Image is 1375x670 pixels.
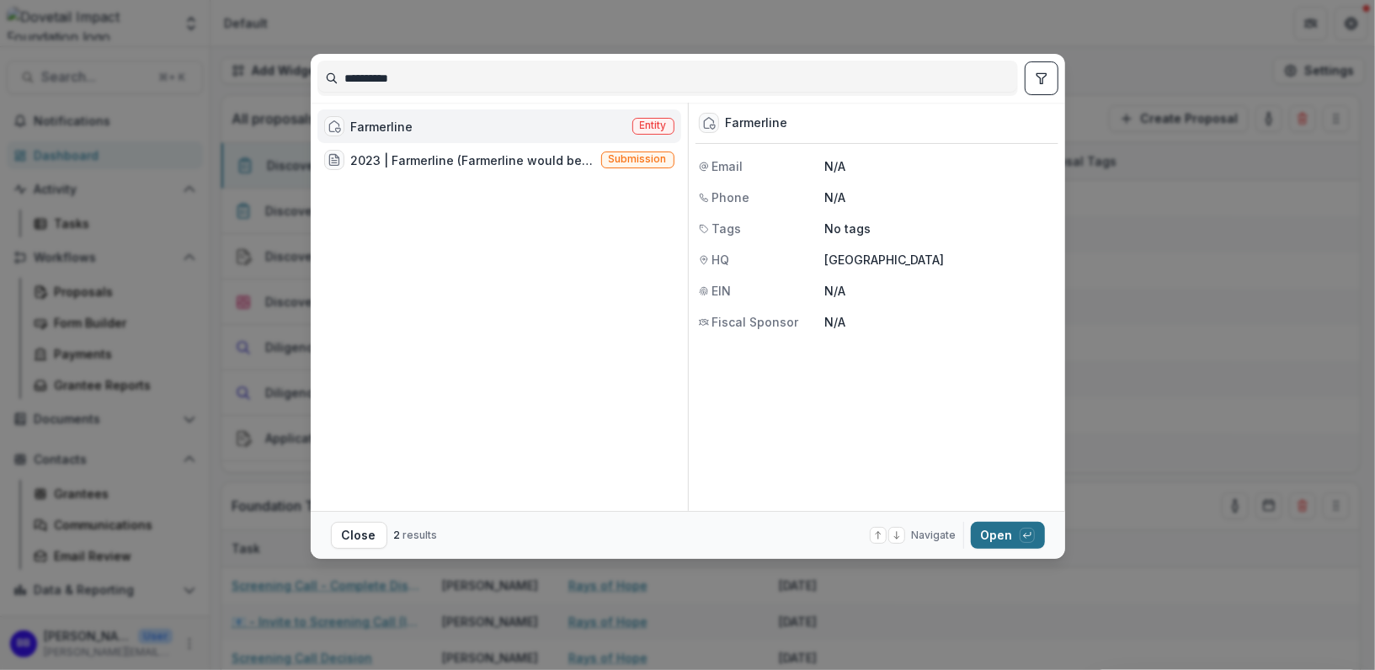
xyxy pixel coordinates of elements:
div: 2023 | Farmerline (Farmerline would be a PRI, and they're flush with cash per Mulago. Cancelling ... [351,152,594,169]
p: N/A [825,189,1055,206]
span: 2 [394,529,401,541]
span: HQ [712,251,730,269]
span: Fiscal Sponsor [712,313,799,331]
span: Entity [640,120,667,131]
p: No tags [825,220,871,237]
p: N/A [825,282,1055,300]
span: Submission [609,153,667,165]
span: Navigate [912,528,957,543]
span: Tags [712,220,742,237]
span: EIN [712,282,732,300]
p: [GEOGRAPHIC_DATA] [825,251,1055,269]
button: toggle filters [1025,61,1058,95]
p: N/A [825,313,1055,331]
span: Email [712,157,743,175]
button: Close [331,522,387,549]
span: results [403,529,438,541]
div: Farmerline [726,116,788,130]
p: N/A [825,157,1055,175]
button: Open [971,522,1045,549]
div: Farmerline [351,118,413,136]
span: Phone [712,189,750,206]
